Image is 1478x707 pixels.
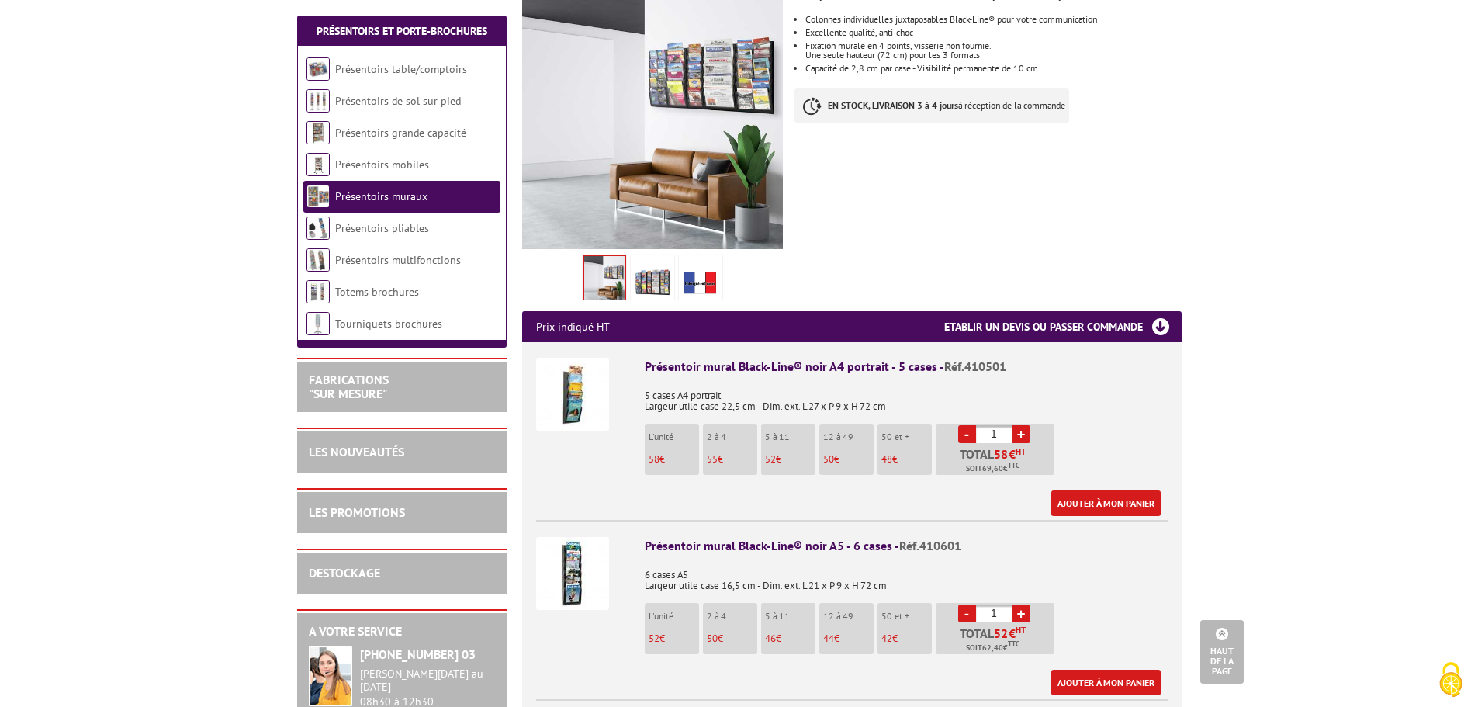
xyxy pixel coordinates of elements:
[765,454,815,465] p: €
[823,633,874,644] p: €
[335,94,461,108] a: Présentoirs de sol sur pied
[360,646,476,662] strong: [PHONE_NUMBER] 03
[794,88,1069,123] p: à réception de la commande
[958,425,976,443] a: -
[306,57,330,81] img: Présentoirs table/comptoirs
[707,454,757,465] p: €
[1051,670,1161,695] a: Ajouter à mon panier
[536,358,609,431] img: Présentoir mural Black-Line® noir A4 portrait - 5 cases
[881,633,932,644] p: €
[982,463,1003,475] span: 69,60
[1051,490,1161,516] a: Ajouter à mon panier
[335,221,429,235] a: Présentoirs pliables
[1012,605,1030,622] a: +
[306,185,330,208] img: Présentoirs muraux
[306,153,330,176] img: Présentoirs mobiles
[645,358,1168,376] div: Présentoir mural Black-Line® noir A4 portrait - 5 cases -
[649,611,699,622] p: L'unité
[306,248,330,272] img: Présentoirs multifonctions
[765,431,815,442] p: 5 à 11
[1008,461,1019,470] sup: TTC
[805,15,1181,24] li: Colonnes individuelles juxtaposables Black-Line® pour votre communication
[649,452,659,466] span: 58
[765,633,815,644] p: €
[707,452,718,466] span: 55
[309,372,389,401] a: FABRICATIONS"Sur Mesure"
[765,611,815,622] p: 5 à 11
[1431,660,1470,699] img: Cookies (fenêtre modale)
[944,311,1182,342] h3: Etablir un devis ou passer commande
[306,89,330,113] img: Présentoirs de sol sur pied
[881,452,892,466] span: 48
[707,431,757,442] p: 2 à 4
[805,41,1181,60] li: Fixation murale en 4 points, visserie non fournie. Une seule hauteur (72 cm) pour les 3 formats
[828,99,958,111] strong: EN STOCK, LIVRAISON 3 à 4 jours
[645,537,1168,555] div: Présentoir mural Black-Line® noir A5 - 6 cases -
[335,62,467,76] a: Présentoirs table/comptoirs
[881,431,932,442] p: 50 et +
[536,311,610,342] p: Prix indiqué HT
[649,431,699,442] p: L'unité
[940,448,1054,475] p: Total
[335,158,429,172] a: Présentoirs mobiles
[335,253,461,267] a: Présentoirs multifonctions
[982,642,1003,654] span: 62,40
[994,448,1009,460] span: 58
[306,312,330,335] img: Tourniquets brochures
[966,642,1019,654] span: Soit €
[335,126,466,140] a: Présentoirs grande capacité
[881,611,932,622] p: 50 et +
[823,632,834,645] span: 44
[765,632,776,645] span: 46
[707,633,757,644] p: €
[309,565,380,581] a: DESTOCKAGE
[1012,425,1030,443] a: +
[958,605,976,622] a: -
[994,627,1009,639] span: 52
[536,537,609,610] img: Présentoir mural Black-Line® noir A5 - 6 cases
[805,28,1181,37] li: Excellente qualité, anti-choc
[1009,627,1016,639] span: €
[1016,625,1026,636] sup: HT
[634,258,671,306] img: presentoirs_muraux_410501_1.jpg
[309,646,352,706] img: widget-service.jpg
[899,538,961,553] span: Réf.410601
[645,559,1168,591] p: 6 cases A5 Largeur utile case 16,5 cm - Dim. ext. L 21 x P 9 x H 72 cm
[823,452,834,466] span: 50
[335,189,427,203] a: Présentoirs muraux
[309,504,405,520] a: LES PROMOTIONS
[1424,654,1478,707] button: Cookies (fenêtre modale)
[645,379,1168,412] p: 5 cases A4 portrait Largeur utile case 22,5 cm - Dim. ext. L 27 x P 9 x H 72 cm
[1009,448,1016,460] span: €
[335,317,442,331] a: Tourniquets brochures
[966,463,1019,475] span: Soit €
[649,454,699,465] p: €
[805,64,1181,73] li: Capacité de 2,8 cm par case - Visibilité permanente de 10 cm
[823,454,874,465] p: €
[944,359,1006,374] span: Réf.410501
[649,632,659,645] span: 52
[682,258,719,306] img: edimeta_produit_fabrique_en_france.jpg
[309,444,404,459] a: LES NOUVEAUTÉS
[1016,446,1026,457] sup: HT
[1008,639,1019,648] sup: TTC
[360,667,495,694] div: [PERSON_NAME][DATE] au [DATE]
[309,625,495,639] h2: A votre service
[1200,620,1244,684] a: Haut de la page
[707,611,757,622] p: 2 à 4
[940,627,1054,654] p: Total
[306,280,330,303] img: Totems brochures
[306,217,330,240] img: Présentoirs pliables
[881,632,892,645] span: 42
[823,431,874,442] p: 12 à 49
[335,285,419,299] a: Totems brochures
[881,454,932,465] p: €
[306,121,330,144] img: Présentoirs grande capacité
[317,24,487,38] a: Présentoirs et Porte-brochures
[584,256,625,304] img: presentoir_mural_blacl_line_noir_410501_410601_411001_420601_421201.jpg
[707,632,718,645] span: 50
[823,611,874,622] p: 12 à 49
[649,633,699,644] p: €
[765,452,776,466] span: 52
